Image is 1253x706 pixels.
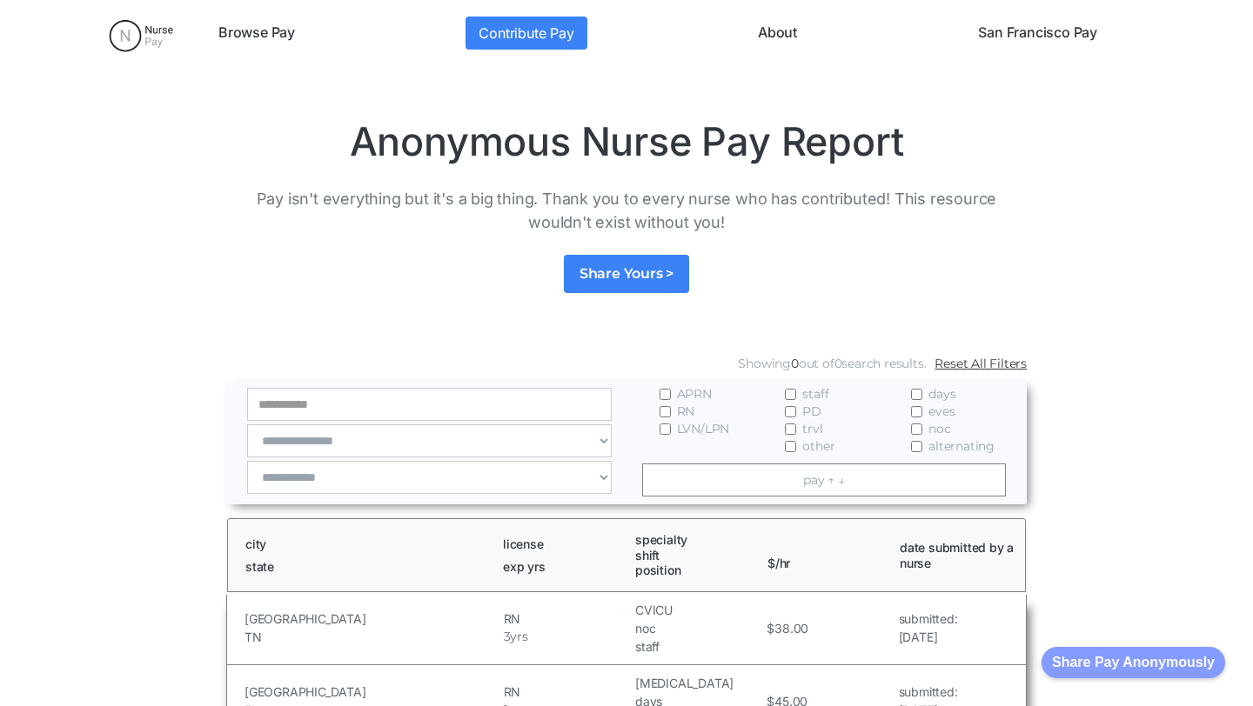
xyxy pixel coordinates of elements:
[928,385,955,403] span: days
[899,609,958,628] h5: submitted:
[774,619,808,637] h5: 38.00
[767,619,774,637] h5: $
[677,420,730,437] span: LVN/LPN
[751,17,804,50] a: About
[785,441,796,452] input: other
[510,628,527,646] h5: yrs
[791,356,799,371] span: 0
[642,463,1007,496] a: pay ↑ ↓
[504,628,511,646] h5: 3
[660,389,671,400] input: APRN
[635,637,762,656] h5: staff
[245,536,487,552] h1: city
[635,532,752,548] h1: specialty
[245,628,499,646] h5: TN
[899,609,958,646] a: submitted:[DATE]
[635,674,762,692] h5: [MEDICAL_DATA]
[911,423,922,435] input: noc
[211,17,302,50] a: Browse Pay
[635,619,762,637] h5: noc
[928,420,950,437] span: noc
[660,423,671,435] input: LVN/LPN
[1042,647,1225,678] button: Share Pay Anonymously
[504,683,631,701] h5: RN
[911,441,922,452] input: alternating
[802,385,828,403] span: staff
[677,403,695,420] span: RN
[785,389,796,400] input: staff
[226,187,1027,234] p: Pay isn't everything but it's a big thing. Thank you to every nurse who has contributed! This res...
[564,255,689,293] a: Share Yours >
[900,540,1016,570] h1: date submitted by a nurse
[899,683,958,701] h5: submitted:
[466,17,586,50] a: Contribute Pay
[911,389,922,400] input: days
[677,385,712,403] span: APRN
[635,601,762,619] h5: CVICU
[226,117,1027,166] h1: Anonymous Nurse Pay Report
[635,548,752,563] h1: shift
[245,559,487,575] h1: state
[935,355,1027,372] a: Reset All Filters
[785,423,796,435] input: trvl
[503,536,620,552] h1: license
[767,540,884,570] h1: $/hr
[504,609,631,628] h5: RN
[226,350,1027,504] form: Email Form
[911,406,922,417] input: eves
[802,403,821,420] span: PD
[928,437,995,455] span: alternating
[738,355,926,372] div: Showing out of search results.
[245,609,499,628] h5: [GEOGRAPHIC_DATA]
[660,406,671,417] input: RN
[802,437,834,455] span: other
[635,563,752,578] h1: position
[899,628,958,646] h5: [DATE]
[971,17,1104,50] a: San Francisco Pay
[802,420,822,437] span: trvl
[245,683,499,701] h5: [GEOGRAPHIC_DATA]
[503,559,620,575] h1: exp yrs
[834,356,842,371] span: 0
[928,403,955,420] span: eves
[785,406,796,417] input: PD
